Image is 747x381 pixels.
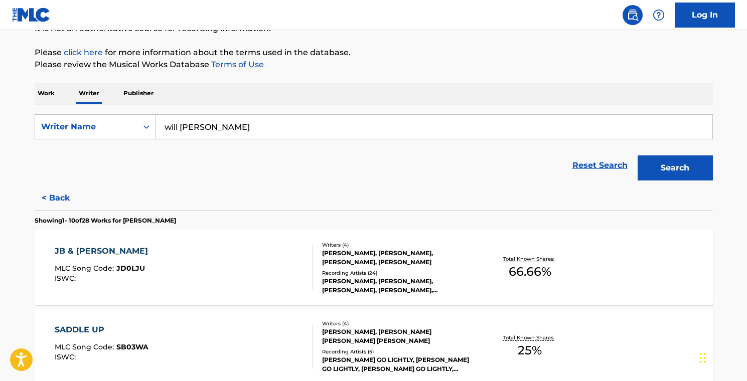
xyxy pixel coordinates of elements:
p: Showing 1 - 10 of 28 Works for [PERSON_NAME] [35,216,176,225]
a: Public Search [623,5,643,25]
div: [PERSON_NAME], [PERSON_NAME], [PERSON_NAME], [PERSON_NAME], [PERSON_NAME] [322,277,474,295]
div: Drag [700,343,706,373]
a: Reset Search [567,154,633,176]
p: Please for more information about the terms used in the database. [35,47,713,59]
div: Recording Artists ( 5 ) [322,348,474,355]
p: Total Known Shares: [503,255,557,263]
a: Terms of Use [209,60,264,69]
img: MLC Logo [12,8,51,22]
span: JD0LJU [116,264,145,273]
span: 25 % [518,341,542,359]
p: Publisher [120,83,157,104]
img: search [627,9,639,21]
span: 66.66 % [509,263,551,281]
div: Writer Name [41,121,131,133]
span: SB03WA [116,342,148,351]
div: SADDLE UP [55,324,148,336]
img: help [653,9,665,21]
button: Search [638,155,713,180]
p: Writer [76,83,102,104]
div: [PERSON_NAME] GO LIGHTLY, [PERSON_NAME] GO LIGHTLY, [PERSON_NAME] GO LIGHTLY, [PERSON_NAME] GO LI... [322,355,474,373]
span: MLC Song Code : [55,342,116,351]
iframe: Chat Widget [697,333,747,381]
div: [PERSON_NAME], [PERSON_NAME], [PERSON_NAME], [PERSON_NAME] [322,249,474,267]
div: Writers ( 4 ) [322,320,474,327]
span: ISWC : [55,274,78,283]
div: Help [649,5,669,25]
p: Total Known Shares: [503,334,557,341]
a: click here [64,48,103,57]
p: Work [35,83,58,104]
p: Please review the Musical Works Database [35,59,713,71]
div: JB & [PERSON_NAME] [55,245,153,257]
div: Writers ( 4 ) [322,241,474,249]
div: [PERSON_NAME], [PERSON_NAME] [PERSON_NAME] [PERSON_NAME] [322,327,474,345]
span: ISWC : [55,352,78,361]
a: JB & [PERSON_NAME]MLC Song Code:JD0LJUISWC:Writers (4)[PERSON_NAME], [PERSON_NAME], [PERSON_NAME]... [35,230,713,305]
button: < Back [35,185,95,211]
a: Log In [675,3,735,28]
span: MLC Song Code : [55,264,116,273]
form: Search Form [35,114,713,185]
div: Recording Artists ( 24 ) [322,269,474,277]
